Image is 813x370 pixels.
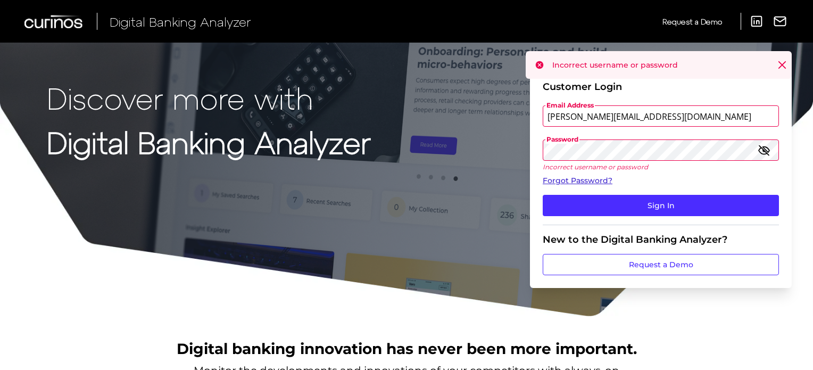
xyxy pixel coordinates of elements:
[526,51,792,79] div: Incorrect username or password
[662,13,722,30] a: Request a Demo
[543,175,779,186] a: Forgot Password?
[545,135,579,144] span: Password
[543,163,779,171] p: Incorrect username or password
[543,254,779,275] a: Request a Demo
[662,17,722,26] span: Request a Demo
[177,339,637,359] h2: Digital banking innovation has never been more important.
[110,14,251,29] span: Digital Banking Analyzer
[24,15,84,28] img: Curinos
[543,234,779,245] div: New to the Digital Banking Analyzer?
[47,81,371,114] p: Discover more with
[47,124,371,160] strong: Digital Banking Analyzer
[543,195,779,216] button: Sign In
[545,101,595,110] span: Email Address
[543,81,779,93] div: Customer Login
